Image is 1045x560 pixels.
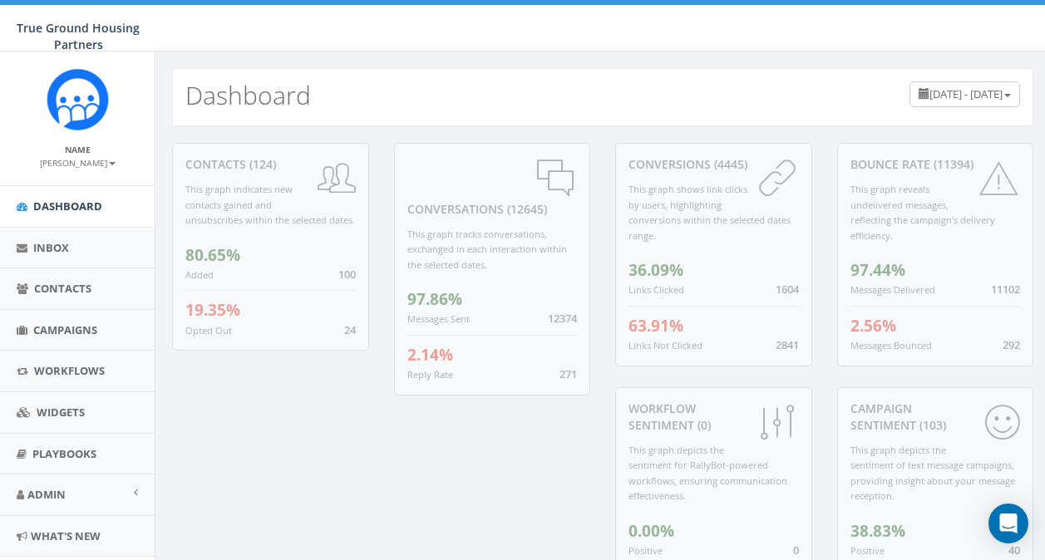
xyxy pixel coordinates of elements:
span: (124) [246,156,276,172]
div: Workflow Sentiment [628,400,799,434]
small: [PERSON_NAME] [40,157,116,169]
span: 24 [344,322,356,337]
span: Dashboard [33,199,102,214]
small: Name [65,144,91,155]
span: 38.83% [850,520,905,542]
small: Added [185,268,214,281]
small: This graph depicts the sentiment for RallyBot-powered workflows, ensuring communication effective... [628,444,787,503]
span: 97.86% [407,288,462,310]
small: This graph reveals undelivered messages, reflecting the campaign's delivery efficiency. [850,183,995,242]
span: Inbox [33,240,69,255]
div: Bounce Rate [850,156,1021,173]
span: 12374 [548,311,577,326]
span: 271 [559,366,577,381]
span: (0) [694,417,711,433]
small: Reply Rate [407,368,453,381]
h2: Dashboard [185,81,311,109]
span: 40 [1008,543,1020,558]
span: Workflows [34,363,105,378]
span: (12645) [504,201,547,217]
a: [PERSON_NAME] [40,155,116,169]
span: Contacts [34,281,91,296]
span: 292 [1003,337,1020,352]
span: Widgets [37,405,85,420]
span: (103) [916,417,946,433]
span: Campaigns [33,322,97,337]
span: 2.14% [407,344,453,366]
small: Positive [850,544,885,557]
div: conversations [407,156,578,218]
small: This graph shows link clicks by users, highlighting conversions within the selected dates range. [628,183,791,242]
small: Links Clicked [628,283,684,296]
span: Admin [27,487,66,502]
div: Open Intercom Messenger [988,504,1028,543]
div: conversions [628,156,799,173]
span: 2841 [776,337,799,352]
small: Links Not Clicked [628,339,702,351]
div: contacts [185,156,356,173]
span: (4445) [711,156,747,172]
span: What's New [31,528,101,543]
small: Messages Bounced [850,339,932,351]
span: 0.00% [628,520,674,542]
span: 100 [338,267,356,282]
span: Playbooks [32,446,96,461]
span: 80.65% [185,244,240,266]
span: 19.35% [185,299,240,321]
img: Rally_Corp_Logo_1.png [47,68,109,130]
small: This graph depicts the sentiment of text message campaigns, providing insight about your message ... [850,444,1015,503]
small: This graph tracks conversations, exchanged in each interaction within the selected dates. [407,228,567,271]
span: 0 [793,543,799,558]
span: 1604 [776,282,799,297]
span: 36.09% [628,259,683,281]
span: True Ground Housing Partners [17,20,140,52]
small: Messages Sent [407,312,470,325]
span: 2.56% [850,315,896,336]
span: 11102 [991,282,1020,297]
small: Positive [628,544,663,557]
span: 63.91% [628,315,683,336]
small: Messages Delivered [850,283,935,296]
small: Opted Out [185,324,232,336]
div: Campaign Sentiment [850,400,1021,434]
small: This graph indicates new contacts gained and unsubscribes within the selected dates. [185,183,355,226]
span: 97.44% [850,259,905,281]
span: (11394) [930,156,974,172]
span: [DATE] - [DATE] [929,86,1003,101]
